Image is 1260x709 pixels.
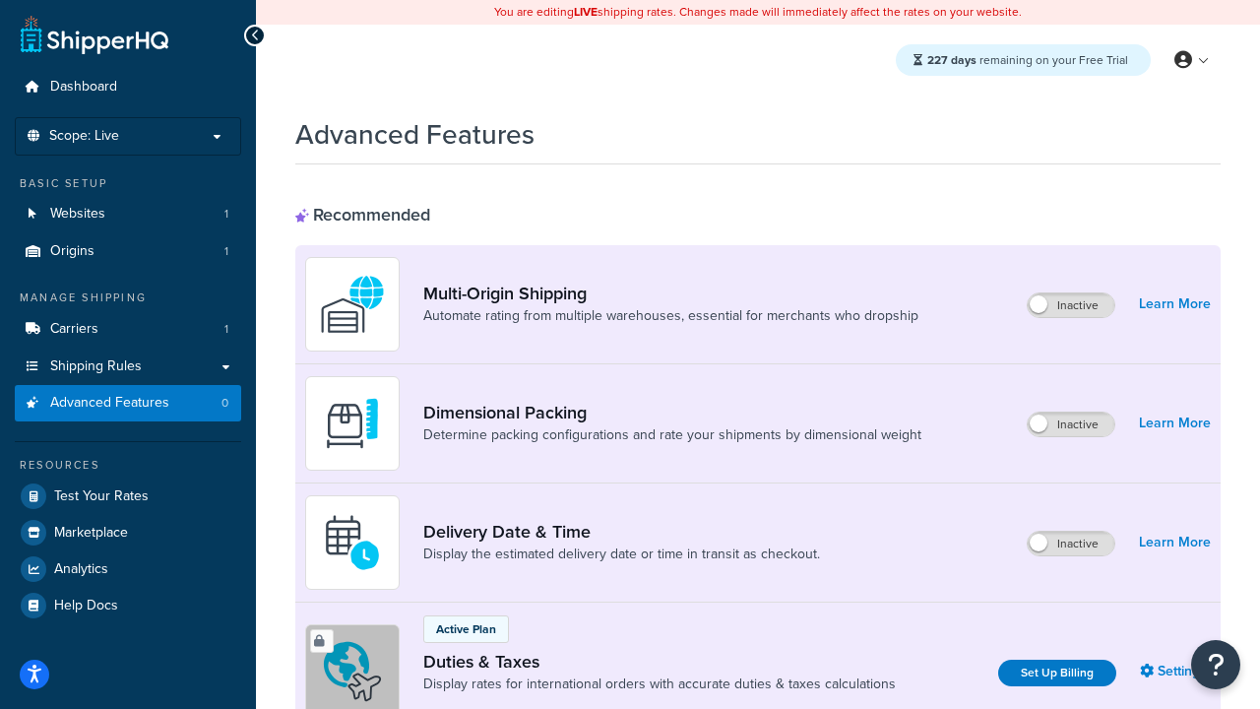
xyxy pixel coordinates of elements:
[50,358,142,375] span: Shipping Rules
[54,488,149,505] span: Test Your Rates
[1139,529,1211,556] a: Learn More
[927,51,976,69] strong: 227 days
[54,598,118,614] span: Help Docs
[50,206,105,223] span: Websites
[318,270,387,339] img: WatD5o0RtDAAAAAElFTkSuQmCC
[423,306,918,326] a: Automate rating from multiple warehouses, essential for merchants who dropship
[15,515,241,550] a: Marketplace
[998,660,1116,686] a: Set Up Billing
[50,243,94,260] span: Origins
[423,283,918,304] a: Multi-Origin Shipping
[224,243,228,260] span: 1
[15,196,241,232] li: Websites
[318,389,387,458] img: DTVBYsAAAAAASUVORK5CYII=
[927,51,1128,69] span: remaining on your Free Trial
[15,233,241,270] li: Origins
[54,561,108,578] span: Analytics
[224,206,228,223] span: 1
[15,233,241,270] a: Origins1
[15,385,241,421] li: Advanced Features
[50,321,98,338] span: Carriers
[15,457,241,474] div: Resources
[423,545,820,564] a: Display the estimated delivery date or time in transit as checkout.
[15,311,241,348] a: Carriers1
[50,79,117,96] span: Dashboard
[1139,410,1211,437] a: Learn More
[436,620,496,638] p: Active Plan
[1028,293,1114,317] label: Inactive
[1191,640,1240,689] button: Open Resource Center
[15,196,241,232] a: Websites1
[295,204,430,226] div: Recommended
[423,402,921,423] a: Dimensional Packing
[15,588,241,623] a: Help Docs
[15,479,241,514] a: Test Your Rates
[423,651,896,673] a: Duties & Taxes
[224,321,228,338] span: 1
[1028,532,1114,555] label: Inactive
[1028,413,1114,436] label: Inactive
[15,311,241,348] li: Carriers
[318,508,387,577] img: gfkeb5ejjkALwAAAABJRU5ErkJggg==
[15,349,241,385] a: Shipping Rules
[15,175,241,192] div: Basic Setup
[50,395,169,412] span: Advanced Features
[423,675,896,694] a: Display rates for international orders with accurate duties & taxes calculations
[1140,658,1211,685] a: Settings
[15,290,241,306] div: Manage Shipping
[423,425,921,445] a: Determine packing configurations and rate your shipments by dimensional weight
[295,115,535,154] h1: Advanced Features
[221,395,228,412] span: 0
[1139,290,1211,318] a: Learn More
[423,521,820,543] a: Delivery Date & Time
[15,385,241,421] a: Advanced Features0
[15,69,241,105] a: Dashboard
[49,128,119,145] span: Scope: Live
[54,525,128,542] span: Marketplace
[15,551,241,587] a: Analytics
[574,3,598,21] b: LIVE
